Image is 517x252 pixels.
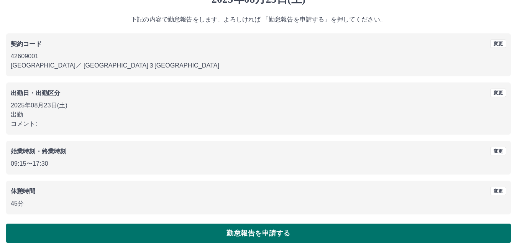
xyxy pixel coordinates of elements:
b: 休憩時間 [11,188,36,194]
p: 下記の内容で勤怠報告をします。よろしければ 「勤怠報告を申請する」を押してください。 [6,15,511,24]
button: 勤怠報告を申請する [6,224,511,243]
b: 始業時刻・終業時刻 [11,148,66,155]
button: 変更 [490,187,506,195]
b: 出勤日・出勤区分 [11,90,60,96]
p: 2025年08月23日(土) [11,101,506,110]
p: コメント: [11,119,506,128]
p: 出勤 [11,110,506,119]
p: [GEOGRAPHIC_DATA] ／ [GEOGRAPHIC_DATA]３[GEOGRAPHIC_DATA] [11,61,506,70]
b: 契約コード [11,41,42,47]
p: 42609001 [11,52,506,61]
p: 09:15 〜 17:30 [11,159,506,168]
button: 変更 [490,89,506,97]
p: 45分 [11,199,506,208]
button: 変更 [490,147,506,155]
button: 変更 [490,40,506,48]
